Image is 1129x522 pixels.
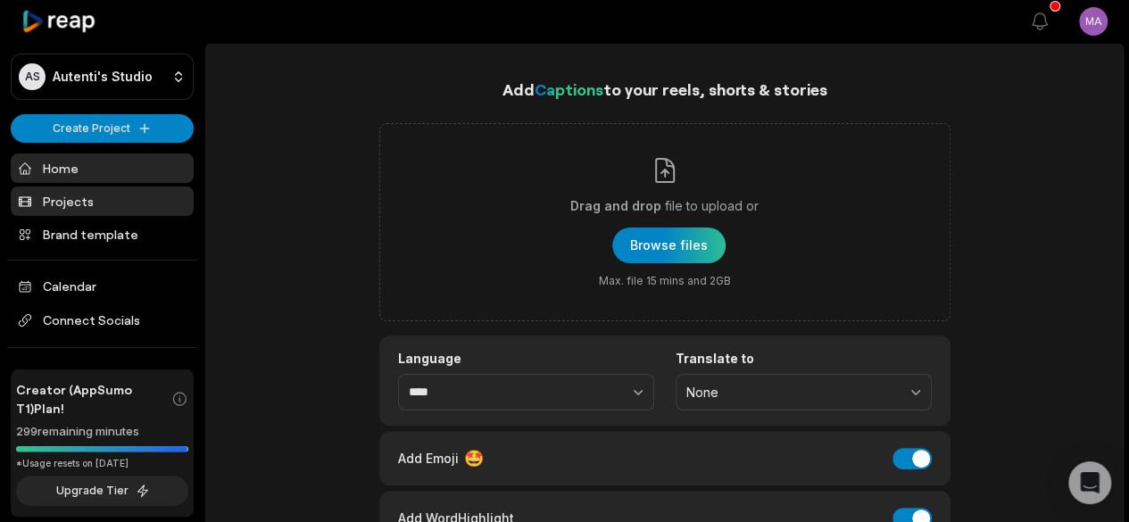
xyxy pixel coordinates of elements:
[16,457,188,470] div: *Usage resets on [DATE]
[676,351,932,367] label: Translate to
[11,220,194,249] a: Brand template
[398,449,459,468] span: Add Emoji
[11,304,194,336] span: Connect Socials
[676,374,932,411] button: None
[686,385,896,401] span: None
[379,77,951,102] h1: Add to your reels, shorts & stories
[16,380,171,418] span: Creator (AppSumo T1) Plan!
[19,63,46,90] div: AS
[612,228,726,263] button: Drag and dropfile to upload orMax. file 15 mins and 2GB
[11,271,194,301] a: Calendar
[535,79,603,99] span: Captions
[1068,461,1111,504] div: Open Intercom Messenger
[11,186,194,216] a: Projects
[16,476,188,506] button: Upgrade Tier
[570,195,661,217] span: Drag and drop
[11,114,194,143] button: Create Project
[398,351,654,367] label: Language
[599,274,731,288] span: Max. file 15 mins and 2GB
[464,446,484,470] span: 🤩
[11,153,194,183] a: Home
[53,69,153,85] p: Autenti's Studio
[16,423,188,441] div: 299 remaining minutes
[665,195,759,217] span: file to upload or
